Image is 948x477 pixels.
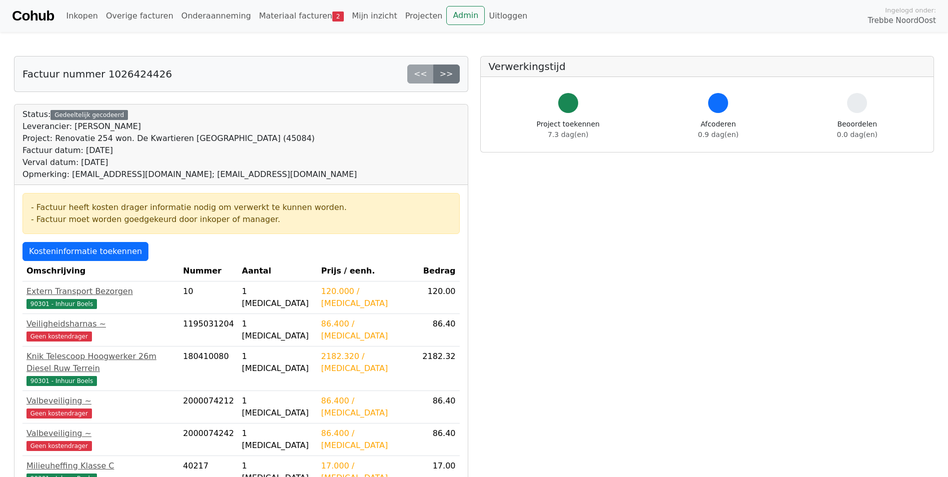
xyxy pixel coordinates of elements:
a: Valbeveiliging ~Geen kostendrager [26,427,175,451]
div: Project toekennen [537,119,600,140]
th: Bedrag [418,261,459,281]
div: 1 [MEDICAL_DATA] [242,395,313,419]
div: Project: Renovatie 254 won. De Kwartieren [GEOGRAPHIC_DATA] (45084) [22,132,357,144]
a: Admin [446,6,485,25]
th: Aantal [238,261,317,281]
div: - Factuur moet worden goedgekeurd door inkoper of manager. [31,213,451,225]
a: Inkopen [62,6,101,26]
div: 1 [MEDICAL_DATA] [242,285,313,309]
div: 120.000 / [MEDICAL_DATA] [321,285,415,309]
h5: Factuur nummer 1026424426 [22,68,172,80]
a: Uitloggen [485,6,531,26]
div: Beoordelen [837,119,878,140]
a: Valbeveiliging ~Geen kostendrager [26,395,175,419]
a: >> [433,64,460,83]
a: Knik Telescoop Hoogwerker 26m Diesel Ruw Terrein90301 - Inhuur Boels [26,350,175,386]
span: Trebbe NoordOost [868,15,936,26]
a: Veiligheidsharnas ~Geen kostendrager [26,318,175,342]
div: 1 [MEDICAL_DATA] [242,350,313,374]
div: - Factuur heeft kosten drager informatie nodig om verwerkt te kunnen worden. [31,201,451,213]
a: Extern Transport Bezorgen90301 - Inhuur Boels [26,285,175,309]
td: 86.40 [418,314,459,346]
a: Projecten [401,6,447,26]
a: Mijn inzicht [348,6,401,26]
td: 120.00 [418,281,459,314]
div: Factuur datum: [DATE] [22,144,357,156]
div: Leverancier: [PERSON_NAME] [22,120,357,132]
h5: Verwerkingstijd [489,60,926,72]
div: 1 [MEDICAL_DATA] [242,427,313,451]
td: 86.40 [418,391,459,423]
td: 86.40 [418,423,459,456]
div: Knik Telescoop Hoogwerker 26m Diesel Ruw Terrein [26,350,175,374]
td: 2000074212 [179,391,238,423]
th: Prijs / eenh. [317,261,419,281]
a: Overige facturen [102,6,177,26]
div: 2182.320 / [MEDICAL_DATA] [321,350,415,374]
div: 1 [MEDICAL_DATA] [242,318,313,342]
span: Geen kostendrager [26,441,92,451]
div: Extern Transport Bezorgen [26,285,175,297]
td: 1195031204 [179,314,238,346]
div: Veiligheidsharnas ~ [26,318,175,330]
div: 86.400 / [MEDICAL_DATA] [321,318,415,342]
div: Valbeveiliging ~ [26,395,175,407]
td: 2000074242 [179,423,238,456]
span: 7.3 dag(en) [548,130,588,138]
span: 90301 - Inhuur Boels [26,376,97,386]
div: Valbeveiliging ~ [26,427,175,439]
span: Ingelogd onder: [885,5,936,15]
div: Afcoderen [698,119,739,140]
a: Onderaanneming [177,6,255,26]
div: Status: [22,108,357,180]
span: 2 [332,11,344,21]
div: Milieuheffing Klasse C [26,460,175,472]
a: Materiaal facturen2 [255,6,348,26]
span: 0.9 dag(en) [698,130,739,138]
span: 0.0 dag(en) [837,130,878,138]
a: Cohub [12,4,54,28]
th: Nummer [179,261,238,281]
td: 2182.32 [418,346,459,391]
span: Geen kostendrager [26,408,92,418]
td: 10 [179,281,238,314]
span: Geen kostendrager [26,331,92,341]
span: 90301 - Inhuur Boels [26,299,97,309]
div: Verval datum: [DATE] [22,156,357,168]
div: Gedeeltelijk gecodeerd [50,110,128,120]
td: 180410080 [179,346,238,391]
div: Opmerking: [EMAIL_ADDRESS][DOMAIN_NAME]; [EMAIL_ADDRESS][DOMAIN_NAME] [22,168,357,180]
th: Omschrijving [22,261,179,281]
div: 86.400 / [MEDICAL_DATA] [321,395,415,419]
a: Kosteninformatie toekennen [22,242,148,261]
div: 86.400 / [MEDICAL_DATA] [321,427,415,451]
